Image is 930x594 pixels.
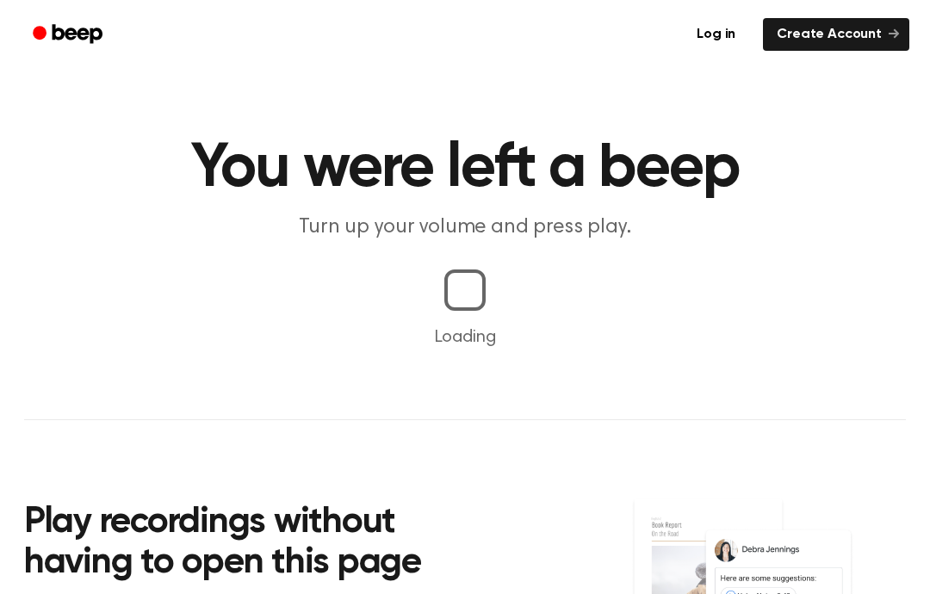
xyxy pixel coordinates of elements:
[134,213,796,242] p: Turn up your volume and press play.
[763,18,909,51] a: Create Account
[21,18,118,52] a: Beep
[21,325,909,350] p: Loading
[679,15,753,54] a: Log in
[24,503,488,585] h2: Play recordings without having to open this page
[24,138,906,200] h1: You were left a beep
